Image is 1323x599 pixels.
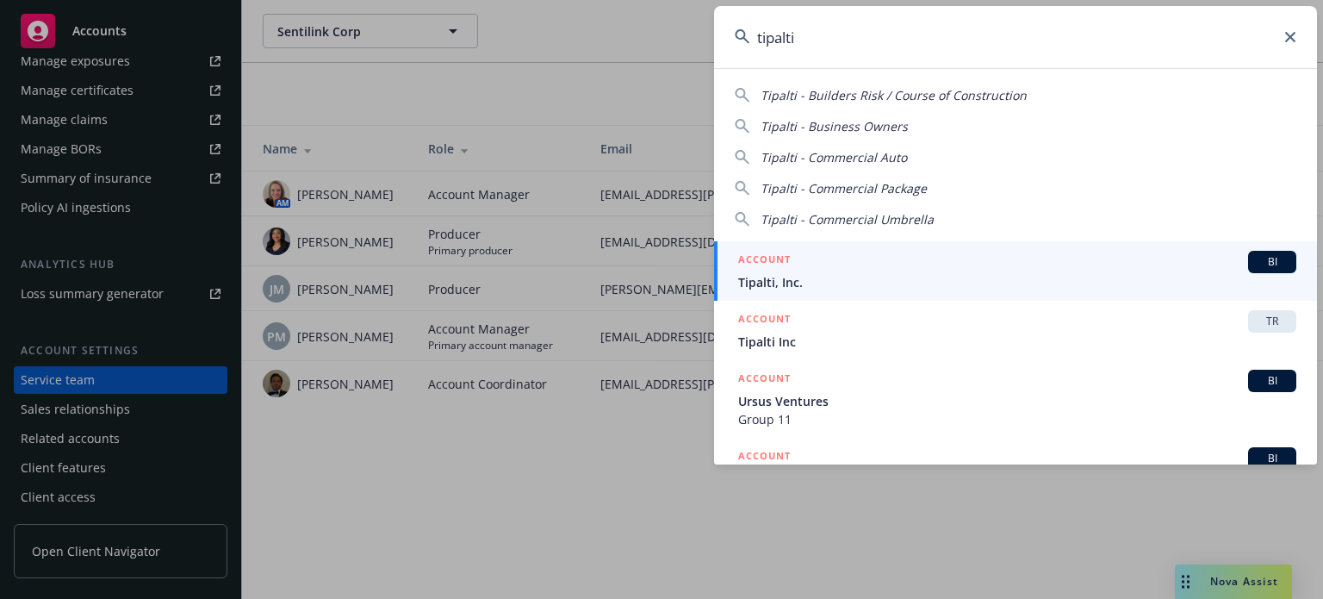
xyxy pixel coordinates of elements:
[1255,451,1289,466] span: BI
[738,392,1296,410] span: Ursus Ventures
[1255,373,1289,389] span: BI
[714,438,1317,497] a: ACCOUNTBI
[1255,254,1289,270] span: BI
[1255,314,1289,329] span: TR
[738,410,1296,428] span: Group 11
[714,6,1317,68] input: Search...
[738,251,791,271] h5: ACCOUNT
[761,211,934,228] span: Tipalti - Commercial Umbrella
[761,87,1027,103] span: Tipalti - Builders Risk / Course of Construction
[761,180,927,197] span: Tipalti - Commercial Package
[714,241,1317,301] a: ACCOUNTBITipalti, Inc.
[761,118,908,134] span: Tipalti - Business Owners
[738,333,1296,351] span: Tipalti Inc
[738,310,791,331] h5: ACCOUNT
[761,149,907,165] span: Tipalti - Commercial Auto
[738,370,791,390] h5: ACCOUNT
[714,301,1317,360] a: ACCOUNTTRTipalti Inc
[738,273,1296,291] span: Tipalti, Inc.
[738,447,791,468] h5: ACCOUNT
[714,360,1317,438] a: ACCOUNTBIUrsus VenturesGroup 11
